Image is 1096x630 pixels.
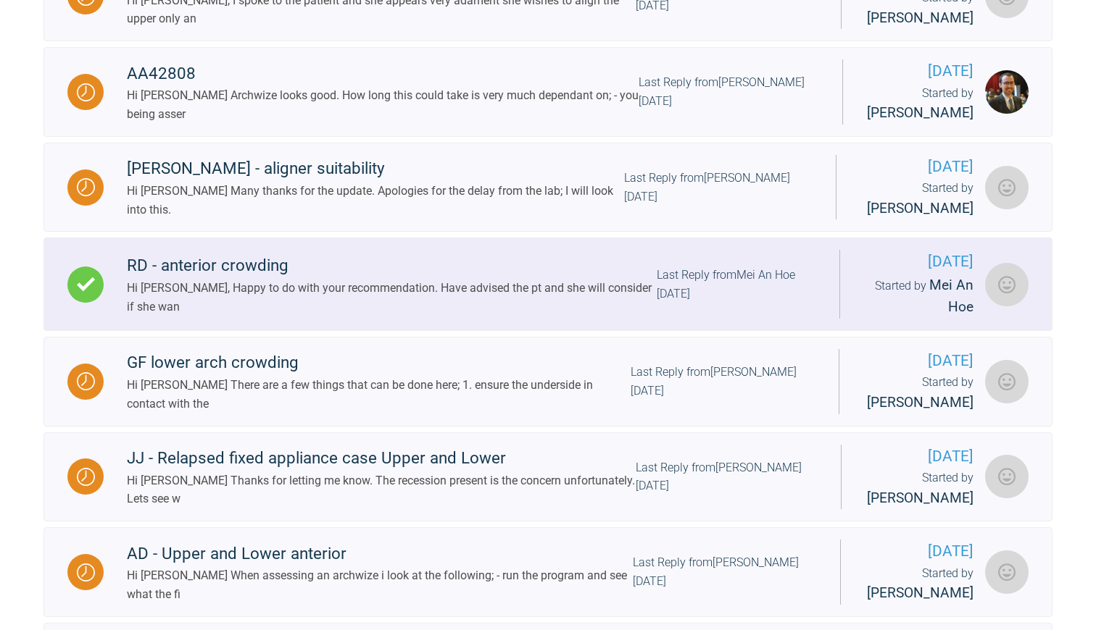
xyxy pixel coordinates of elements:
[860,155,973,179] span: [DATE]
[864,539,973,563] span: [DATE]
[43,143,1053,232] a: Waiting[PERSON_NAME] - aligner suitabilityHi [PERSON_NAME] Many thanks for the update. Apologies ...
[127,445,636,471] div: JJ - Relapsed fixed appliance case Upper and Lower
[127,471,636,508] div: Hi [PERSON_NAME] Thanks for letting me know. The recession present is the concern unfortunately. ...
[863,274,973,319] div: Started by
[863,373,973,413] div: Started by
[985,455,1029,498] img: Sarah Moore
[863,349,973,373] span: [DATE]
[77,563,95,581] img: Waiting
[43,527,1053,617] a: WaitingAD - Upper and Lower anteriorHi [PERSON_NAME] When assessing an archwize i look at the fol...
[43,432,1053,522] a: WaitingJJ - Relapsed fixed appliance case Upper and LowerHi [PERSON_NAME] Thanks for letting me k...
[127,156,624,182] div: [PERSON_NAME] - aligner suitability
[631,363,815,400] div: Last Reply from [PERSON_NAME] [DATE]
[633,553,817,590] div: Last Reply from [PERSON_NAME] [DATE]
[867,9,973,26] span: [PERSON_NAME]
[77,178,95,196] img: Waiting
[127,61,639,87] div: AA42808
[127,86,639,123] div: Hi [PERSON_NAME] Archwize looks good. How long this could take is very much dependant on; - you b...
[624,169,813,206] div: Last Reply from [PERSON_NAME] [DATE]
[929,277,973,316] span: Mei An Hoe
[43,47,1053,137] a: WaitingAA42808Hi [PERSON_NAME] Archwize looks good. How long this could take is very much dependa...
[127,182,624,219] div: Hi [PERSON_NAME] Many thanks for the update. Apologies for the delay from the lab; I will look in...
[865,469,973,509] div: Started by
[77,372,95,390] img: Waiting
[985,360,1029,403] img: Sheena Mehta
[863,250,973,274] span: [DATE]
[639,73,819,110] div: Last Reply from [PERSON_NAME] [DATE]
[867,200,973,217] span: [PERSON_NAME]
[867,104,973,121] span: [PERSON_NAME]
[127,541,633,567] div: AD - Upper and Lower anterior
[866,84,973,125] div: Started by
[127,279,657,316] div: Hi [PERSON_NAME], Happy to do with your recommendation. Have advised the pt and she will consider...
[867,584,973,601] span: [PERSON_NAME]
[43,337,1053,427] a: WaitingGF lower arch crowdingHi [PERSON_NAME] There are a few things that can be done here; 1. en...
[636,458,818,495] div: Last Reply from [PERSON_NAME] [DATE]
[77,83,95,101] img: Waiting
[867,394,973,411] span: [PERSON_NAME]
[127,253,657,279] div: RD - anterior crowding
[985,166,1029,209] img: Katrina Leslie
[864,564,973,605] div: Started by
[985,550,1029,594] img: Sarah Moore
[985,70,1029,114] img: Jake O'Connell
[657,266,816,303] div: Last Reply from Mei An Hoe [DATE]
[865,445,973,469] span: [DATE]
[866,59,973,83] span: [DATE]
[860,179,973,219] div: Started by
[127,350,631,376] div: GF lower arch crowding
[43,238,1053,331] a: CompleteRD - anterior crowdingHi [PERSON_NAME], Happy to do with your recommendation. Have advise...
[867,490,973,506] span: [PERSON_NAME]
[77,468,95,486] img: Waiting
[127,376,631,413] div: Hi [PERSON_NAME] There are a few things that can be done here; 1. ensure the underside in contact...
[127,566,633,603] div: Hi [PERSON_NAME] When assessing an archwize i look at the following; - run the program and see wh...
[985,263,1029,306] img: Mei An Hoe
[77,275,95,293] img: Complete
